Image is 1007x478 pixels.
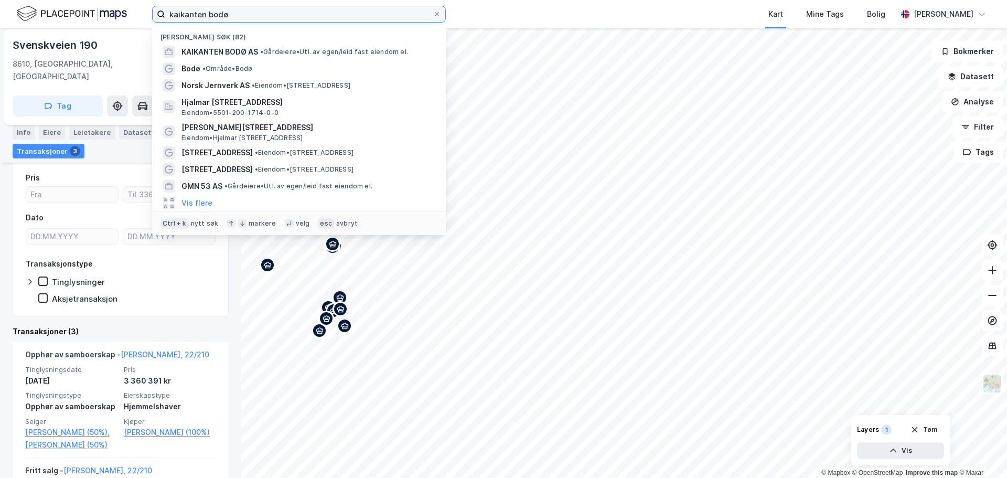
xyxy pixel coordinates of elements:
div: Mine Tags [806,8,844,20]
span: Bodø [181,62,200,75]
div: Svenskveien 190 [13,37,100,54]
a: [PERSON_NAME] (50%) [25,439,117,451]
div: Kontrollprogram for chat [955,428,1007,478]
span: Gårdeiere • Utl. av egen/leid fast eiendom el. [260,48,408,56]
span: Område • Bodø [202,65,252,73]
span: Pris [124,365,216,374]
div: Map marker [318,311,334,326]
div: Transaksjonstype [26,258,93,270]
div: Dato [26,211,44,224]
a: Improve this map [906,469,958,476]
a: OpenStreetMap [852,469,903,476]
a: [PERSON_NAME] (50%), [25,426,117,439]
span: Eiendom • [STREET_ADDRESS] [255,148,353,157]
button: Tøm [904,421,944,438]
div: Pris [26,172,40,184]
input: Fra [26,187,118,203]
div: Map marker [260,257,275,273]
span: Eiendom • Hjalmar [STREET_ADDRESS] [181,134,303,142]
div: 8610, [GEOGRAPHIC_DATA], [GEOGRAPHIC_DATA] [13,58,156,83]
div: Map marker [326,303,341,318]
span: • [202,65,206,72]
div: Map marker [324,238,339,254]
iframe: Chat Widget [955,428,1007,478]
span: Eiendom • [STREET_ADDRESS] [252,81,350,90]
div: Layers [857,426,879,434]
div: Map marker [320,300,336,315]
span: • [252,81,255,89]
div: 3 [70,146,80,156]
a: [PERSON_NAME] (100%) [124,426,216,439]
div: esc [318,218,334,229]
span: Norsk Jernverk AS [181,79,250,92]
span: [STREET_ADDRESS] [181,146,253,159]
img: logo.f888ab2527a4732fd821a326f86c7f29.svg [17,5,127,23]
div: [DATE] [25,375,117,387]
button: Filter [952,116,1003,137]
div: Eiere [39,125,65,140]
span: Eierskapstype [124,391,216,400]
div: Map marker [332,290,348,305]
span: • [255,165,258,173]
div: Map marker [317,312,333,327]
button: Tags [954,142,1003,163]
div: Ctrl + k [160,218,189,229]
div: Map marker [333,301,348,317]
input: Søk på adresse, matrikkel, gårdeiere, leietakere eller personer [165,6,433,22]
span: Hjalmar [STREET_ADDRESS] [181,96,433,109]
span: [STREET_ADDRESS] [181,163,253,176]
div: Transaksjoner [13,144,84,158]
a: Mapbox [821,469,850,476]
div: Info [13,125,35,140]
span: GMN 53 AS [181,180,222,193]
span: [PERSON_NAME][STREET_ADDRESS] [181,121,433,134]
input: DD.MM.YYYY [26,229,118,245]
input: Til 3360391 [123,187,215,203]
button: Vis [857,442,944,459]
div: Bolig [867,8,885,20]
div: Leietakere [69,125,115,140]
div: Hjemmelshaver [124,400,216,413]
div: velg [296,219,310,228]
input: DD.MM.YYYY [123,229,215,245]
div: Opphør av samboerskap - [25,348,209,365]
div: 3 360 391 kr [124,375,216,387]
div: markere [249,219,276,228]
button: Bokmerker [932,41,1003,62]
span: Selger [25,417,117,426]
span: • [224,182,228,190]
div: Kart [768,8,783,20]
div: Aksjetransaksjon [52,294,117,304]
span: Tinglysningstype [25,391,117,400]
button: Vis flere [181,197,212,209]
div: avbryt [336,219,358,228]
a: [PERSON_NAME], 22/210 [121,350,209,359]
span: KAIKANTEN BODØ AS [181,46,258,58]
div: [PERSON_NAME] [914,8,973,20]
div: Map marker [337,317,352,333]
span: Eiendom • [STREET_ADDRESS] [255,165,353,174]
span: Eiendom • 5501-200-1714-0-0 [181,109,278,117]
div: Map marker [337,318,352,334]
div: 1 [881,424,892,435]
div: Transaksjoner (3) [13,325,229,338]
div: Map marker [325,236,340,252]
div: Opphør av samboerskap [25,400,117,413]
span: • [260,48,263,56]
a: [PERSON_NAME], 22/210 [63,466,152,475]
div: Map marker [312,323,327,338]
span: • [255,148,258,156]
button: Datasett [939,66,1003,87]
div: [PERSON_NAME] søk (82) [152,25,446,44]
img: Z [982,374,1002,394]
div: Datasett [119,125,158,140]
span: Kjøper [124,417,216,426]
span: Gårdeiere • Utl. av egen/leid fast eiendom el. [224,182,372,190]
div: Tinglysninger [52,277,105,287]
button: Tag [13,95,103,116]
div: nytt søk [191,219,219,228]
button: Analyse [942,91,1003,112]
span: Tinglysningsdato [25,365,117,374]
